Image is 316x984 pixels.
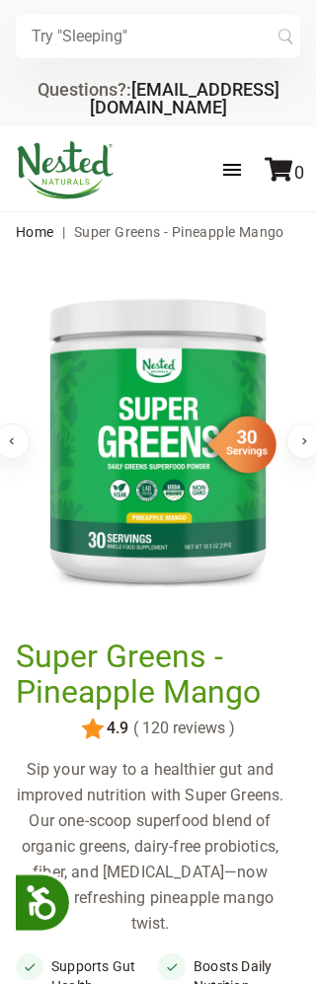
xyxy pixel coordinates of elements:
[16,224,54,240] a: Home
[16,275,300,602] img: Super Greens - Pineapple Mango
[16,81,300,116] div: Questions?:
[16,757,300,937] div: Sip your way to a healthier gut and improved nutrition with Super Greens. Our one-scoop superfood...
[128,719,235,737] span: ( 120 reviews )
[105,719,128,737] span: 4.9
[57,224,70,240] span: |
[16,141,115,199] img: Nested Naturals
[16,15,300,58] input: Try "Sleeping"
[74,224,284,240] span: Super Greens - Pineapple Mango
[294,162,304,183] span: 0
[16,212,300,252] nav: breadcrumbs
[81,718,105,741] img: star.svg
[16,639,290,710] h1: Super Greens - Pineapple Mango
[90,79,279,117] a: [EMAIL_ADDRESS][DOMAIN_NAME]
[197,411,276,479] img: sg-servings-30.png
[265,162,304,183] a: 0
